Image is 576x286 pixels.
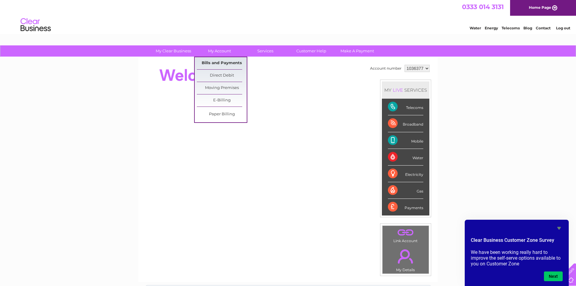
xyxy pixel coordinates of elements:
[523,26,532,30] a: Blog
[485,26,498,30] a: Energy
[536,26,551,30] a: Contact
[392,87,404,93] div: LIVE
[388,166,423,182] div: Electricity
[388,182,423,199] div: Gas
[544,271,563,281] button: Next question
[471,249,563,267] p: We have been working really hard to improve the self-serve options available to you on Customer Zone
[471,225,563,281] div: Clear Business Customer Zone Survey
[388,199,423,215] div: Payments
[332,45,382,57] a: Make A Payment
[240,45,290,57] a: Services
[197,94,247,107] a: E-Billing
[382,244,429,274] td: My Details
[470,26,481,30] a: Water
[555,225,563,232] button: Hide survey
[369,63,403,74] td: Account number
[388,149,423,166] div: Water
[197,82,247,94] a: Moving Premises
[197,70,247,82] a: Direct Debit
[20,16,51,34] img: logo.png
[286,45,336,57] a: Customer Help
[382,225,429,245] td: Link Account
[388,132,423,149] div: Mobile
[197,57,247,69] a: Bills and Payments
[145,3,431,29] div: Clear Business is a trading name of Verastar Limited (registered in [GEOGRAPHIC_DATA] No. 3667643...
[471,237,563,247] h2: Clear Business Customer Zone Survey
[462,3,504,11] a: 0333 014 3131
[148,45,198,57] a: My Clear Business
[556,26,570,30] a: Log out
[194,45,244,57] a: My Account
[388,99,423,115] div: Telecoms
[388,115,423,132] div: Broadband
[382,81,429,99] div: MY SERVICES
[502,26,520,30] a: Telecoms
[384,246,427,267] a: .
[197,108,247,120] a: Paper Billing
[384,227,427,238] a: .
